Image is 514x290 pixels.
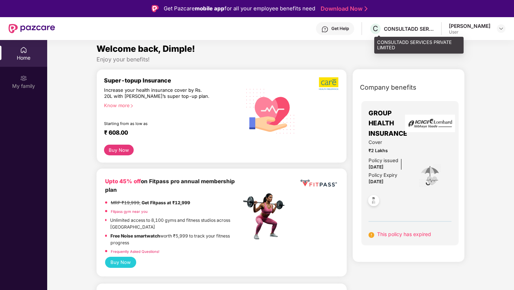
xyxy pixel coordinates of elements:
b: on Fitpass pro annual membership plan [105,178,235,193]
b: Upto 45% off [105,178,141,185]
p: Unlimited access to 8,100 gyms and fitness studios across [GEOGRAPHIC_DATA] [110,217,241,231]
span: Company benefits [360,82,416,92]
img: svg+xml;base64,PHN2ZyBpZD0iRHJvcGRvd24tMzJ4MzIiIHhtbG5zPSJodHRwOi8vd3d3LnczLm9yZy8yMDAwL3N2ZyIgd2... [498,26,504,31]
img: Logo [152,5,159,12]
img: svg+xml;base64,PHN2ZyBpZD0iSGVscC0zMngzMiIgeG1sbnM9Imh0dHA6Ly93d3cudzMub3JnLzIwMDAvc3ZnIiB3aWR0aD... [321,26,328,33]
strong: mobile app [195,5,224,12]
div: [PERSON_NAME] [449,22,490,29]
div: Get Help [331,26,349,31]
span: C [373,24,378,33]
p: worth ₹5,999 to track your fitness progress [110,232,241,246]
div: CONSULTADD SERVICES PRIVATE LIMITED [384,25,434,32]
img: Stroke [365,5,367,12]
img: New Pazcare Logo [9,24,55,33]
img: svg+xml;base64,PHN2ZyB4bWxucz0iaHR0cDovL3d3dy53My5vcmcvMjAwMC9zdmciIHdpZHRoPSI0OC45NDMiIGhlaWdodD... [365,193,382,210]
div: Increase your health insurance cover by Rs. 20L with [PERSON_NAME]’s super top-up plan. [104,87,211,100]
div: ₹ 608.00 [104,129,234,137]
div: Know more [104,102,237,107]
div: Starting from as low as [104,121,211,126]
img: insurerLogo [405,115,455,132]
img: svg+xml;base64,PHN2ZyB4bWxucz0iaHR0cDovL3d3dy53My5vcmcvMjAwMC9zdmciIHhtbG5zOnhsaW5rPSJodHRwOi8vd3... [241,81,300,140]
span: This policy has expired [377,231,431,237]
div: User [449,29,490,35]
button: Buy Now [105,257,136,268]
img: fpp.png [241,191,291,241]
div: CONSULTADD SERVICES PRIVATE LIMITED [374,37,464,54]
img: b5dec4f62d2307b9de63beb79f102df3.png [319,77,339,90]
div: Get Pazcare for all your employee benefits need [164,4,315,13]
div: Policy Expiry [369,171,397,179]
img: icon [419,164,442,187]
span: GROUP HEALTH INSURANCE [369,108,409,139]
strong: Get Fitpass at ₹12,999 [142,200,190,205]
div: Enjoy your benefits! [97,56,465,63]
button: Buy Now [104,145,134,155]
a: Download Now [321,5,365,12]
div: Policy issued [369,157,398,164]
span: [DATE] [369,164,384,170]
span: ₹2 Lakhs [369,147,409,154]
span: right [130,104,134,108]
del: MRP ₹19,999, [111,200,140,205]
a: Fitpass gym near you [111,209,148,214]
img: svg+xml;base64,PHN2ZyBpZD0iSG9tZSIgeG1sbnM9Imh0dHA6Ly93d3cudzMub3JnLzIwMDAvc3ZnIiB3aWR0aD0iMjAiIG... [20,46,27,54]
img: fppp.png [299,177,338,189]
a: Frequently Asked Questions! [111,249,159,254]
strong: Free Noise smartwatch [110,233,160,239]
img: svg+xml;base64,PHN2ZyB3aWR0aD0iMjAiIGhlaWdodD0iMjAiIHZpZXdCb3g9IjAgMCAyMCAyMCIgZmlsbD0ibm9uZSIgeG... [20,75,27,82]
span: Welcome back, Dimple! [97,44,195,54]
span: [DATE] [369,179,384,184]
img: svg+xml;base64,PHN2ZyB4bWxucz0iaHR0cDovL3d3dy53My5vcmcvMjAwMC9zdmciIHdpZHRoPSIxNiIgaGVpZ2h0PSIxNi... [369,232,374,238]
span: Cover [369,139,409,146]
div: Super-topup Insurance [104,77,241,84]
